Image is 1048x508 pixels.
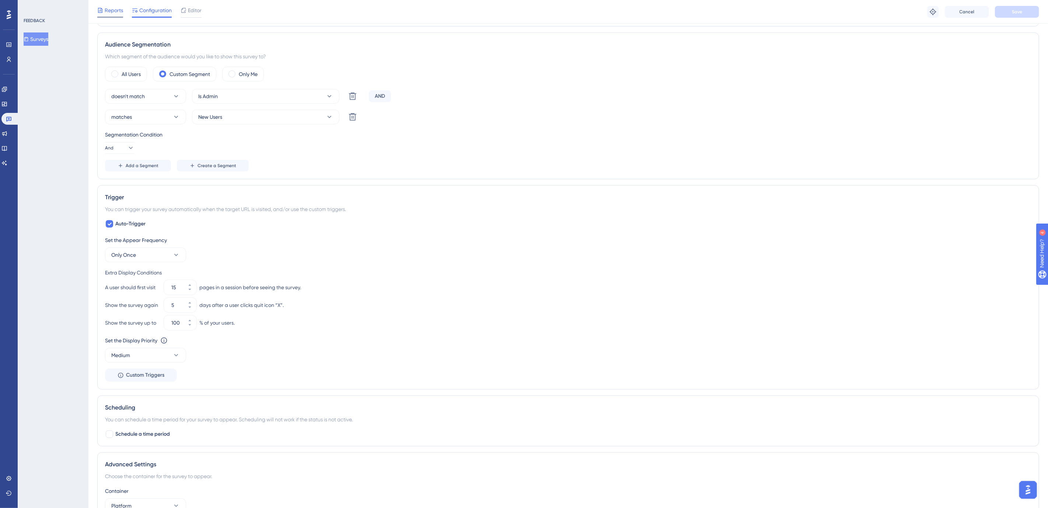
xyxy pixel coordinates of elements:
button: doesn't match [105,89,186,104]
label: All Users [122,70,141,79]
button: Is Admin [192,89,339,104]
span: matches [111,113,132,121]
span: Is Admin [198,92,218,101]
button: New Users [192,110,339,124]
button: Surveys [24,32,48,46]
span: Schedule a time period [115,430,170,439]
button: Only Once [105,248,186,262]
div: AND [369,90,391,102]
button: Medium [105,348,186,363]
div: You can trigger your survey automatically when the target URL is visited, and/or use the custom t... [105,205,1031,214]
iframe: UserGuiding AI Assistant Launcher [1017,479,1039,501]
button: And [105,142,135,154]
div: FEEDBACK [24,18,45,24]
div: 4 [51,4,53,10]
span: Editor [188,6,202,15]
span: Cancel [960,9,975,15]
span: New Users [198,113,222,121]
button: matches [105,110,186,124]
label: Custom Segment [170,70,210,79]
div: days after a user clicks quit icon “X”. [199,301,284,310]
div: Show the survey again [105,301,161,310]
label: Only Me [239,70,258,79]
span: Configuration [139,6,172,15]
div: You can schedule a time period for your survey to appear. Scheduling will not work if the status ... [105,415,1031,424]
div: Choose the container for the survey to appear. [105,472,1031,481]
div: Which segment of the audience would you like to show this survey to? [105,52,1031,61]
div: Scheduling [105,403,1031,412]
div: % of your users. [199,318,235,327]
span: Custom Triggers [126,371,164,380]
span: Only Once [111,250,136,259]
button: Create a Segment [177,160,249,172]
div: Audience Segmentation [105,40,1031,49]
span: Reports [105,6,123,15]
span: Need Help? [17,2,46,11]
div: pages in a session before seeing the survey. [199,283,301,292]
span: Create a Segment [198,163,236,169]
div: Extra Display Conditions [105,268,1031,277]
button: Custom Triggers [105,369,177,382]
button: Save [995,6,1039,18]
span: And [105,145,113,151]
span: Medium [111,351,130,360]
button: Cancel [945,6,989,18]
div: Trigger [105,193,1031,202]
div: Segmentation Condition [105,130,1031,139]
span: doesn't match [111,92,145,101]
div: Show the survey up to [105,318,161,327]
div: Container [105,487,1031,495]
div: A user should first visit [105,283,161,292]
span: Save [1012,9,1022,15]
span: Auto-Trigger [115,220,146,228]
span: Add a Segment [126,163,158,169]
div: Advanced Settings [105,460,1031,469]
button: Add a Segment [105,160,171,172]
div: Set the Appear Frequency [105,236,1031,245]
div: Set the Display Priority [105,336,157,345]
